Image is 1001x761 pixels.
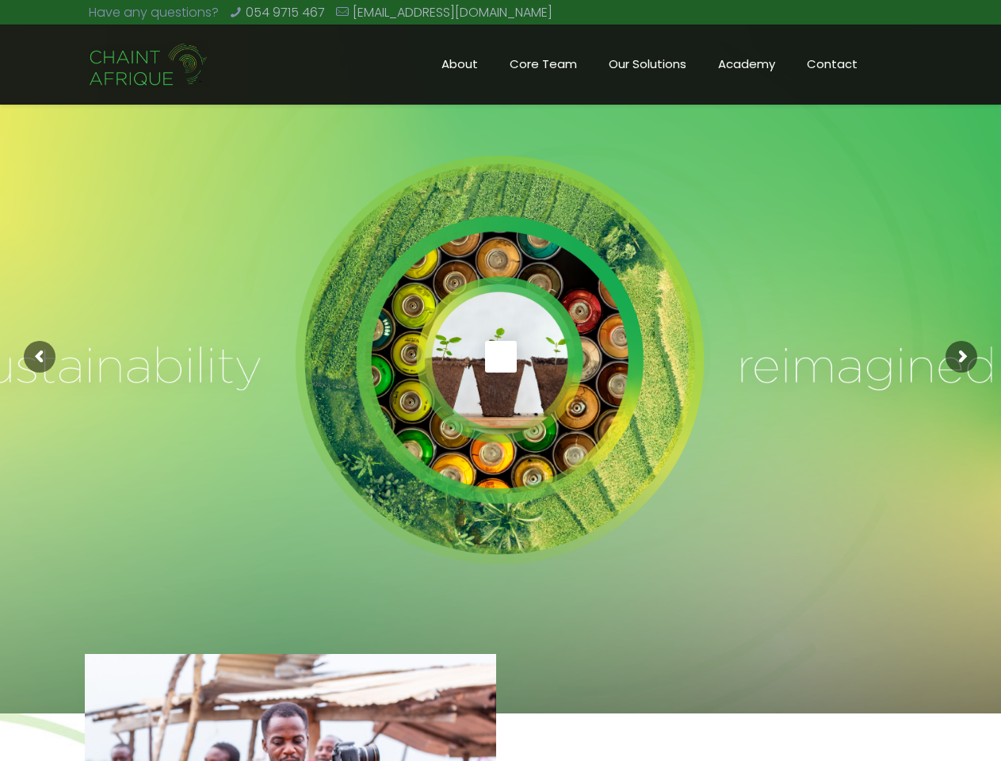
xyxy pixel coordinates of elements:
span: About [426,52,494,76]
a: About [426,25,494,104]
span: Contact [791,52,873,76]
a: Contact [791,25,873,104]
a: Core Team [494,25,593,104]
span: Our Solutions [593,52,702,76]
a: Chaint Afrique [89,25,209,104]
a: Our Solutions [593,25,702,104]
a: [EMAIL_ADDRESS][DOMAIN_NAME] [353,3,552,21]
a: Academy [702,25,791,104]
a: 054 9715 467 [246,3,325,21]
span: Core Team [494,52,593,76]
img: Chaint_Afrique-20 [89,41,209,89]
span: Academy [702,52,791,76]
